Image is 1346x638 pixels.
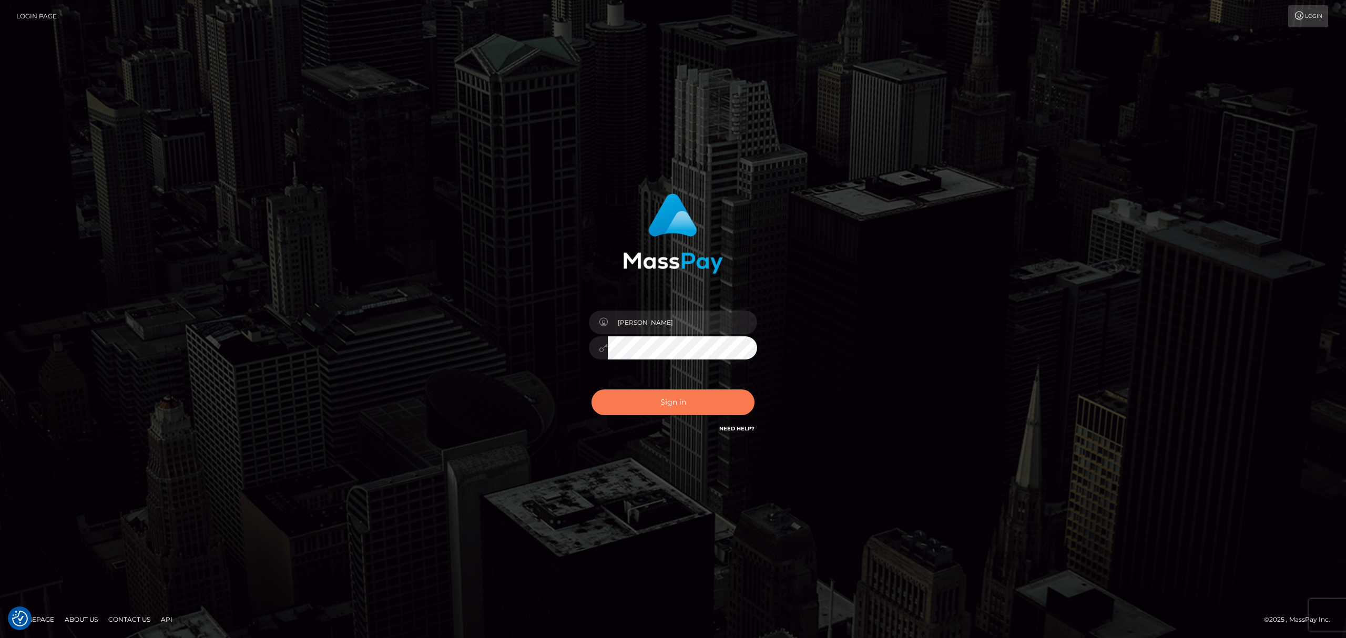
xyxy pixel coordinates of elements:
a: Contact Us [104,611,155,627]
a: Need Help? [719,425,754,432]
input: Username... [608,311,757,334]
img: MassPay Login [623,193,723,274]
a: API [157,611,177,627]
button: Sign in [592,389,754,415]
div: © 2025 , MassPay Inc. [1264,614,1338,625]
button: Consent Preferences [12,611,28,626]
a: Login Page [16,5,57,27]
img: Revisit consent button [12,611,28,626]
a: Login [1288,5,1328,27]
a: Homepage [12,611,58,627]
a: About Us [60,611,102,627]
